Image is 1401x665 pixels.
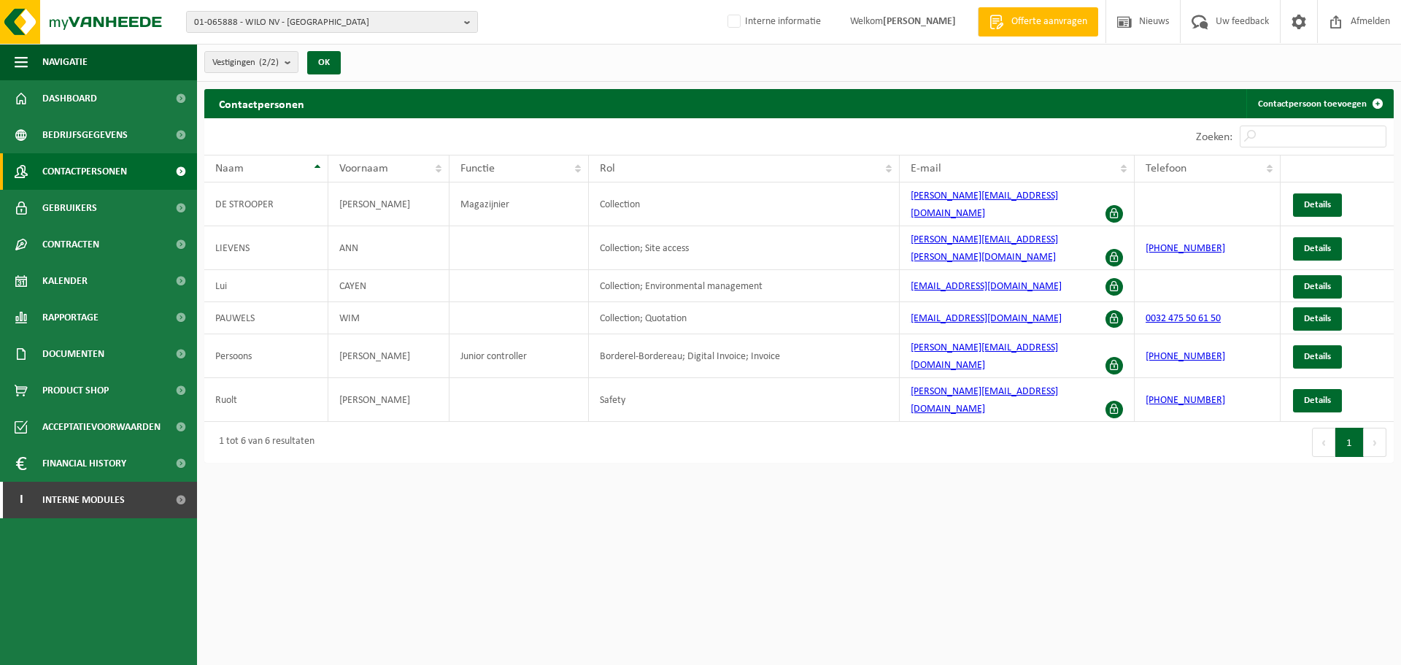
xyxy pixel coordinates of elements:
[42,445,126,482] span: Financial History
[328,334,449,378] td: [PERSON_NAME]
[42,299,99,336] span: Rapportage
[42,263,88,299] span: Kalender
[1146,395,1225,406] a: [PHONE_NUMBER]
[1293,389,1342,412] a: Details
[1246,89,1392,118] a: Contactpersoon toevoegen
[204,226,328,270] td: LIEVENS
[42,153,127,190] span: Contactpersonen
[212,429,314,455] div: 1 tot 6 van 6 resultaten
[204,378,328,422] td: Ruolt
[1146,243,1225,254] a: [PHONE_NUMBER]
[911,342,1058,371] a: [PERSON_NAME][EMAIL_ADDRESS][DOMAIN_NAME]
[1304,352,1331,361] span: Details
[1293,307,1342,331] a: Details
[204,334,328,378] td: Persoons
[328,378,449,422] td: [PERSON_NAME]
[978,7,1098,36] a: Offerte aanvragen
[1304,282,1331,291] span: Details
[1364,428,1386,457] button: Next
[589,334,900,378] td: Borderel-Bordereau; Digital Invoice; Invoice
[449,182,589,226] td: Magazijnier
[1304,200,1331,210] span: Details
[1304,244,1331,253] span: Details
[204,270,328,302] td: Lui
[42,336,104,372] span: Documenten
[911,386,1058,415] a: [PERSON_NAME][EMAIL_ADDRESS][DOMAIN_NAME]
[589,378,900,422] td: Safety
[15,482,28,518] span: I
[328,302,449,334] td: WIM
[883,16,956,27] strong: [PERSON_NAME]
[725,11,821,33] label: Interne informatie
[1293,275,1342,299] a: Details
[328,226,449,270] td: ANN
[1293,237,1342,261] a: Details
[42,409,161,445] span: Acceptatievoorwaarden
[328,270,449,302] td: CAYEN
[589,182,900,226] td: Collection
[212,52,279,74] span: Vestigingen
[42,190,97,226] span: Gebruikers
[600,163,615,174] span: Rol
[204,302,328,334] td: PAUWELS
[589,270,900,302] td: Collection; Environmental management
[259,58,279,67] count: (2/2)
[911,313,1062,324] a: [EMAIL_ADDRESS][DOMAIN_NAME]
[42,226,99,263] span: Contracten
[42,482,125,518] span: Interne modules
[204,51,298,73] button: Vestigingen(2/2)
[1146,351,1225,362] a: [PHONE_NUMBER]
[328,182,449,226] td: [PERSON_NAME]
[1312,428,1335,457] button: Previous
[339,163,388,174] span: Voornaam
[1196,131,1232,143] label: Zoeken:
[1146,163,1186,174] span: Telefoon
[42,372,109,409] span: Product Shop
[42,44,88,80] span: Navigatie
[460,163,495,174] span: Functie
[1304,314,1331,323] span: Details
[911,234,1058,263] a: [PERSON_NAME][EMAIL_ADDRESS][PERSON_NAME][DOMAIN_NAME]
[42,80,97,117] span: Dashboard
[215,163,244,174] span: Naam
[42,117,128,153] span: Bedrijfsgegevens
[186,11,478,33] button: 01-065888 - WILO NV - [GEOGRAPHIC_DATA]
[1146,313,1221,324] a: 0032 475 50 61 50
[1008,15,1091,29] span: Offerte aanvragen
[589,302,900,334] td: Collection; Quotation
[307,51,341,74] button: OK
[1293,193,1342,217] a: Details
[589,226,900,270] td: Collection; Site access
[194,12,458,34] span: 01-065888 - WILO NV - [GEOGRAPHIC_DATA]
[911,163,941,174] span: E-mail
[911,191,1058,219] a: [PERSON_NAME][EMAIL_ADDRESS][DOMAIN_NAME]
[911,281,1062,292] a: [EMAIL_ADDRESS][DOMAIN_NAME]
[1304,396,1331,405] span: Details
[1335,428,1364,457] button: 1
[204,89,319,118] h2: Contactpersonen
[1293,345,1342,369] a: Details
[204,182,328,226] td: DE STROOPER
[449,334,589,378] td: Junior controller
